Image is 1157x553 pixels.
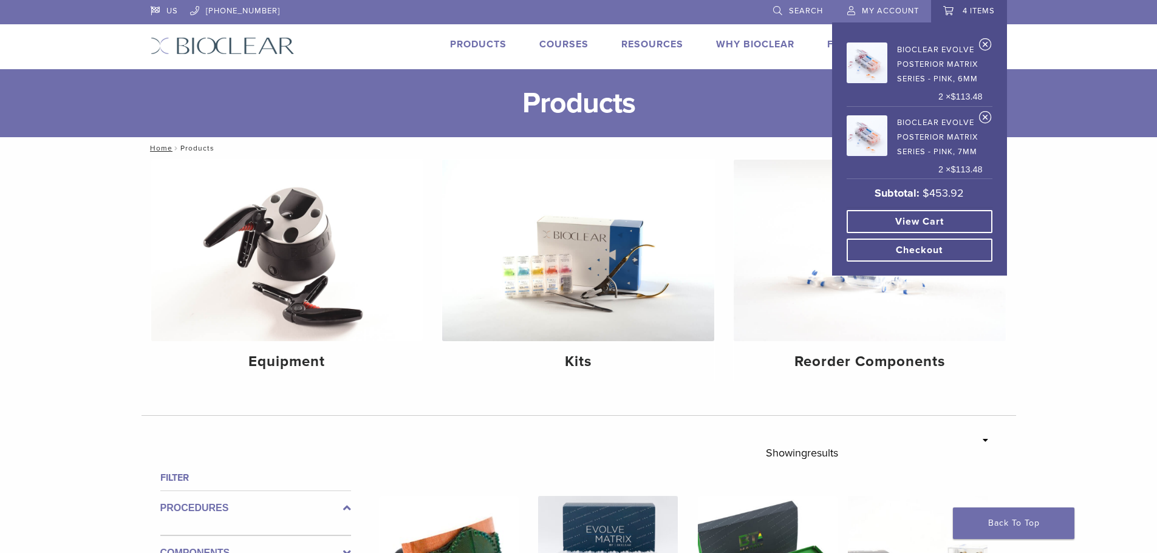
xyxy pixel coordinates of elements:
span: $ [923,186,929,200]
a: Bioclear Evolve Posterior Matrix Series - Pink, 7mm [847,112,983,159]
a: Remove Bioclear Evolve Posterior Matrix Series - Pink, 7mm from cart [979,110,992,129]
span: 2 × [938,90,982,104]
a: Courses [539,38,589,50]
a: Bioclear Evolve Posterior Matrix Series - Pink, 6mm [847,39,983,86]
a: Resources [621,38,683,50]
a: View cart [847,210,992,233]
a: Back To Top [953,507,1074,539]
span: $ [951,165,955,174]
img: Equipment [151,160,423,341]
img: Bioclear Evolve Posterior Matrix Series - Pink, 6mm [847,42,887,83]
img: Kits [442,160,714,341]
span: My Account [862,6,919,16]
img: Bioclear Evolve Posterior Matrix Series - Pink, 7mm [847,115,887,156]
h4: Kits [452,351,705,373]
span: 2 × [938,163,982,177]
nav: Products [142,137,1016,159]
h4: Equipment [161,351,414,373]
a: Reorder Components [734,160,1006,381]
span: / [172,145,180,151]
a: Equipment [151,160,423,381]
a: Remove Bioclear Evolve Posterior Matrix Series - Pink, 6mm from cart [979,38,992,56]
a: Home [146,144,172,152]
span: $ [951,92,955,101]
strong: Subtotal: [875,186,920,200]
a: Checkout [847,239,992,262]
a: Kits [442,160,714,381]
bdi: 113.48 [951,92,982,101]
img: Reorder Components [734,160,1006,341]
p: Showing results [766,440,838,466]
span: Search [789,6,823,16]
img: Bioclear [151,37,295,55]
span: 4 items [963,6,995,16]
h4: Reorder Components [743,351,996,373]
a: Products [450,38,507,50]
a: Find A Doctor [827,38,908,50]
h4: Filter [160,470,351,485]
bdi: 113.48 [951,165,982,174]
a: Why Bioclear [716,38,794,50]
bdi: 453.92 [923,186,964,200]
label: Procedures [160,501,351,515]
